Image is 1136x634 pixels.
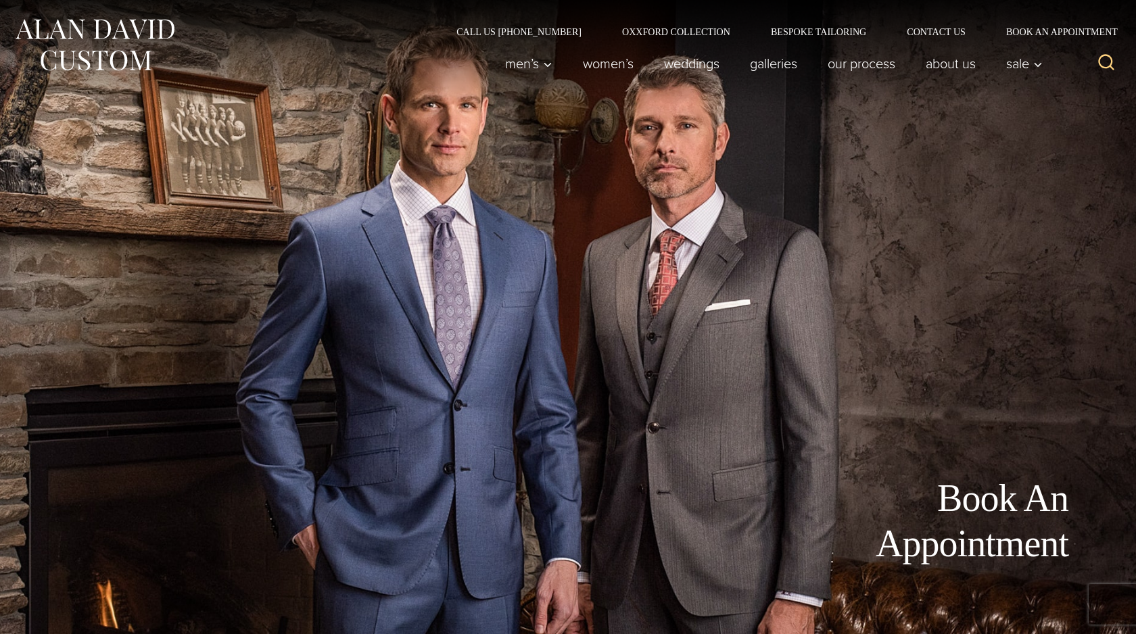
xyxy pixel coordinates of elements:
a: Call Us [PHONE_NUMBER] [436,27,602,36]
img: Alan David Custom [14,15,176,75]
a: weddings [649,50,735,77]
a: Galleries [735,50,813,77]
button: View Search Form [1090,47,1122,80]
h1: Book An Appointment [764,476,1068,566]
a: About Us [911,50,991,77]
a: Oxxford Collection [602,27,751,36]
a: Women’s [568,50,649,77]
nav: Primary Navigation [490,50,1050,77]
a: Contact Us [886,27,986,36]
iframe: Opens a widget where you can chat to one of our agents [1048,593,1122,627]
a: Our Process [813,50,911,77]
span: Sale [1006,57,1043,70]
a: Book an Appointment [986,27,1122,36]
span: Men’s [505,57,552,70]
nav: Secondary Navigation [436,27,1122,36]
a: Bespoke Tailoring [751,27,886,36]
